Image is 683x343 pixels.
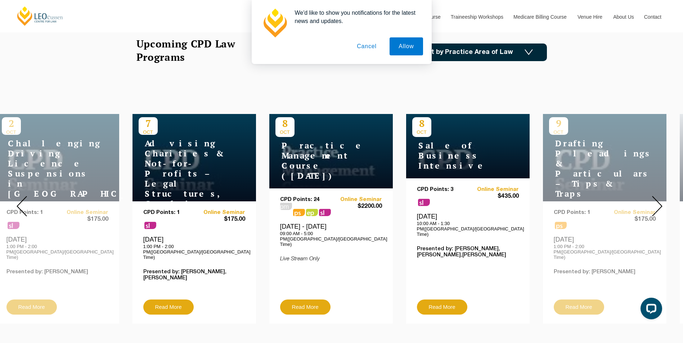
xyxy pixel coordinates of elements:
p: Presented by: [PERSON_NAME],[PERSON_NAME],[PERSON_NAME] [417,246,519,258]
div: We'd like to show you notifications for the latest news and updates. [289,9,423,25]
span: OCT [139,129,158,135]
button: Allow [390,37,423,55]
span: sl [319,209,331,216]
p: 8 [275,117,295,129]
button: Cancel [348,37,386,55]
div: [DATE] - [DATE] [280,223,382,247]
a: Online Seminar [194,210,245,216]
span: ps [293,209,305,216]
span: ps [306,209,318,216]
h4: Advising Charities & Not-for-Profits – Legal Structures, Compliance & Risk Management [139,138,229,229]
img: Prev [17,196,27,216]
p: Presented by: [PERSON_NAME],[PERSON_NAME] [143,269,245,281]
span: pm [280,203,292,210]
p: 7 [139,117,158,129]
h4: Practice Management Course ([DATE]) [275,141,365,181]
a: Online Seminar [331,197,382,203]
span: sl [418,199,430,206]
p: CPD Points: 1 [143,210,194,216]
span: OCT [412,129,431,135]
span: OCT [275,129,295,135]
p: 1:00 PM - 2:00 PM([GEOGRAPHIC_DATA]/[GEOGRAPHIC_DATA] Time) [143,244,245,260]
div: [DATE] [417,212,519,237]
p: 10:00 AM - 1:30 PM([GEOGRAPHIC_DATA]/[GEOGRAPHIC_DATA] Time) [417,221,519,237]
a: Read More [143,299,194,315]
a: Read More [280,299,331,315]
iframe: LiveChat chat widget [635,295,665,325]
h4: Sale of Business Intensive [412,141,502,171]
span: $175.00 [194,216,245,223]
div: [DATE] [143,235,245,260]
p: 09:00 AM - 5:00 PM([GEOGRAPHIC_DATA]/[GEOGRAPHIC_DATA] Time) [280,231,382,247]
img: notification icon [260,9,289,37]
p: CPD Points: 24 [280,197,331,203]
a: Online Seminar [468,187,519,193]
a: Read More [417,299,467,315]
p: 8 [412,117,431,129]
span: sl [144,222,156,229]
img: Next [652,196,662,216]
span: $2200.00 [331,203,382,210]
p: CPD Points: 3 [417,187,468,193]
p: Live Stream Only [280,256,382,262]
span: $435.00 [468,193,519,200]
